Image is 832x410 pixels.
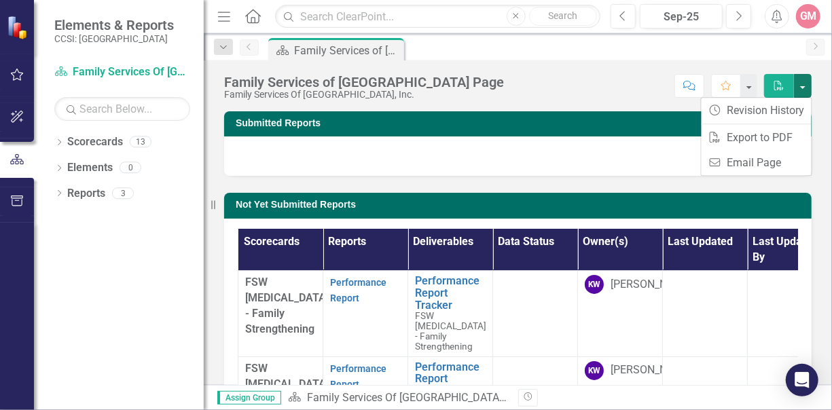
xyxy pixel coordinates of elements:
div: » [288,390,508,406]
a: Export to PDF [702,125,812,150]
div: Family Services of [GEOGRAPHIC_DATA] Page [224,75,504,90]
div: 3 [112,187,134,199]
button: Search [529,7,597,26]
a: Family Services Of [GEOGRAPHIC_DATA], Inc. [54,64,190,80]
a: Family Services Of [GEOGRAPHIC_DATA], Inc. [307,391,524,404]
span: Elements & Reports [54,17,174,33]
a: Elements [67,160,113,176]
div: 13 [130,136,151,148]
a: Revision History [702,98,812,123]
div: [PERSON_NAME] [611,362,692,378]
img: ClearPoint Strategy [7,16,31,39]
button: GM [796,4,820,29]
span: Search [548,10,577,21]
span: FSW [MEDICAL_DATA] - Gatekeeper [245,362,329,406]
div: Family Services of [GEOGRAPHIC_DATA] Page [294,42,401,59]
a: Performance Report Tracker [415,361,486,397]
h3: Submitted Reports [236,118,805,128]
h3: Not Yet Submitted Reports [236,200,805,210]
a: Reports [67,186,105,202]
a: Scorecards [67,134,123,150]
input: Search Below... [54,97,190,121]
div: Family Services Of [GEOGRAPHIC_DATA], Inc. [224,90,504,100]
a: Email Page [702,150,812,175]
div: 0 [120,162,141,174]
span: Assign Group [217,391,281,405]
span: FSW [MEDICAL_DATA] - Family Strengthening [415,310,486,352]
td: Double-Click to Edit [493,271,578,356]
a: Performance Report Tracker [415,275,486,311]
div: Open Intercom Messenger [786,364,818,396]
a: Performance Report [330,277,386,303]
a: Performance Report [330,363,386,390]
input: Search ClearPoint... [275,5,600,29]
div: KW [585,361,604,380]
small: CCSI: [GEOGRAPHIC_DATA] [54,33,174,44]
span: FSW [MEDICAL_DATA] - Family Strengthening [245,276,329,335]
div: [PERSON_NAME] [611,277,692,293]
button: Sep-25 [640,4,723,29]
td: Double-Click to Edit Right Click for Context Menu [408,271,493,356]
div: KW [585,275,604,294]
div: Sep-25 [645,9,719,25]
